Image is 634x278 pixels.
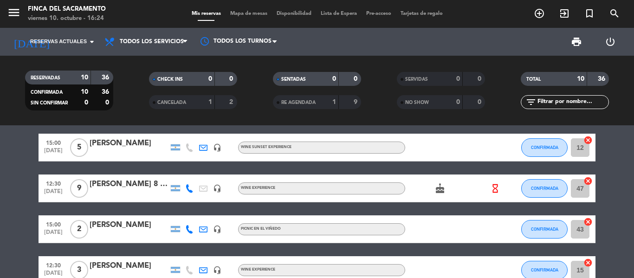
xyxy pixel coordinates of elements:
[434,183,446,194] i: cake
[281,100,316,105] span: RE AGENDADA
[31,101,68,105] span: SIN CONFIRMAR
[229,76,235,82] strong: 0
[605,36,616,47] i: power_settings_new
[490,183,500,194] i: hourglass_empty
[583,217,593,226] i: cancel
[405,77,428,82] span: SERVIDAS
[28,14,106,23] div: viernes 10. octubre - 16:24
[316,11,362,16] span: Lista de Espera
[42,137,65,148] span: 15:00
[531,226,558,232] span: CONFIRMADA
[593,28,627,56] div: LOG OUT
[241,268,275,272] span: Wine Experience
[534,8,545,19] i: add_circle_outline
[70,179,88,198] span: 9
[526,77,541,82] span: TOTAL
[456,76,460,82] strong: 0
[90,219,168,231] div: [PERSON_NAME]
[521,179,568,198] button: CONFIRMADA
[571,36,582,47] span: print
[531,145,558,150] span: CONFIRMADA
[354,99,359,105] strong: 9
[120,39,184,45] span: Todos los servicios
[241,145,291,149] span: Wine Sunset Experience
[537,97,608,107] input: Filtrar por nombre...
[70,138,88,157] span: 5
[354,76,359,82] strong: 0
[157,100,186,105] span: CANCELADA
[525,97,537,108] i: filter_list
[584,8,595,19] i: turned_in_not
[213,266,221,274] i: headset_mic
[213,225,221,233] i: headset_mic
[583,258,593,267] i: cancel
[70,220,88,239] span: 2
[213,184,221,193] i: headset_mic
[396,11,447,16] span: Tarjetas de regalo
[208,99,212,105] strong: 1
[226,11,272,16] span: Mapa de mesas
[405,100,429,105] span: NO SHOW
[241,186,275,190] span: Wine Experience
[90,260,168,272] div: [PERSON_NAME]
[478,76,483,82] strong: 0
[42,229,65,240] span: [DATE]
[272,11,316,16] span: Disponibilidad
[559,8,570,19] i: exit_to_app
[42,259,65,270] span: 12:30
[102,74,111,81] strong: 36
[521,138,568,157] button: CONFIRMADA
[84,99,88,106] strong: 0
[521,220,568,239] button: CONFIRMADA
[332,76,336,82] strong: 0
[31,76,60,80] span: RESERVADAS
[478,99,483,105] strong: 0
[81,74,88,81] strong: 10
[7,6,21,23] button: menu
[157,77,183,82] span: CHECK INS
[241,227,281,231] span: Picnic en el Viñedo
[583,176,593,186] i: cancel
[609,8,620,19] i: search
[362,11,396,16] span: Pre-acceso
[577,76,584,82] strong: 10
[208,76,212,82] strong: 0
[81,89,88,95] strong: 10
[456,99,460,105] strong: 0
[598,76,607,82] strong: 36
[42,148,65,158] span: [DATE]
[90,178,168,190] div: [PERSON_NAME] 8 pax
[531,267,558,272] span: CONFIRMADA
[213,143,221,152] i: headset_mic
[28,5,106,14] div: Finca del Sacramento
[332,99,336,105] strong: 1
[229,99,235,105] strong: 2
[31,90,63,95] span: CONFIRMADA
[583,136,593,145] i: cancel
[30,38,87,46] span: Reservas actuales
[42,188,65,199] span: [DATE]
[42,219,65,229] span: 15:00
[281,77,306,82] span: SENTADAS
[105,99,111,106] strong: 0
[7,6,21,19] i: menu
[531,186,558,191] span: CONFIRMADA
[7,32,56,52] i: [DATE]
[42,178,65,188] span: 12:30
[187,11,226,16] span: Mis reservas
[102,89,111,95] strong: 36
[90,137,168,149] div: [PERSON_NAME]
[86,36,97,47] i: arrow_drop_down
